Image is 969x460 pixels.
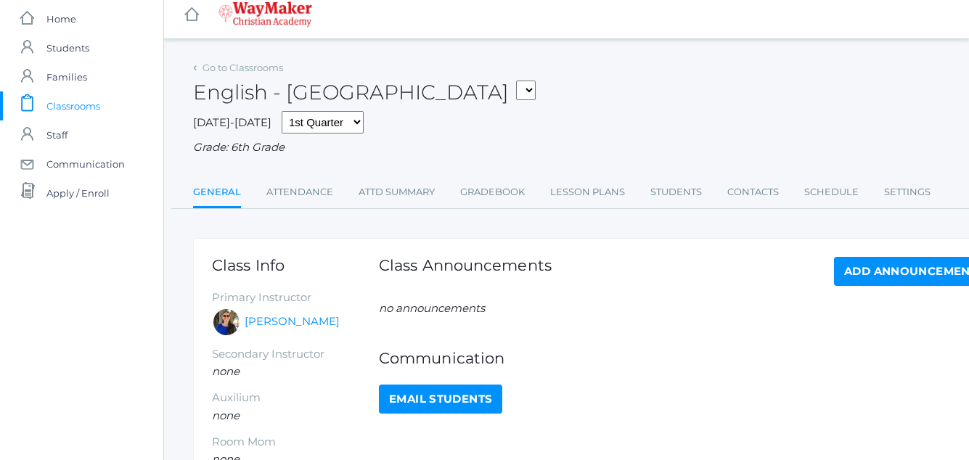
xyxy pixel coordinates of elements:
a: Lesson Plans [550,178,625,207]
h1: Class Info [212,257,379,274]
span: Staff [46,120,68,149]
a: Attendance [266,178,333,207]
span: Communication [46,149,125,178]
h5: Primary Instructor [212,292,379,304]
h5: Auxilium [212,392,379,404]
span: Home [46,4,76,33]
a: Schedule [804,178,859,207]
div: Stephanie Todhunter [212,308,241,337]
a: Attd Summary [359,178,435,207]
img: waymaker-logo-stack-white-1602f2b1af18da31a5905e9982d058868370996dac5278e84edea6dabf9a3315.png [218,1,312,27]
em: none [212,408,240,422]
a: Contacts [727,178,779,207]
em: no announcements [379,301,485,315]
em: none [212,364,240,378]
span: [DATE]-[DATE] [193,115,271,129]
h2: English - [GEOGRAPHIC_DATA] [193,81,536,104]
a: Email Students [379,385,502,414]
h1: Class Announcements [379,257,552,282]
a: General [193,178,241,209]
h5: Room Mom [212,436,379,448]
a: Students [650,178,702,207]
span: Families [46,62,87,91]
a: [PERSON_NAME] [245,313,340,330]
a: Gradebook [460,178,525,207]
a: Go to Classrooms [203,62,283,73]
span: Classrooms [46,91,100,120]
span: Students [46,33,89,62]
a: Settings [884,178,931,207]
h5: Secondary Instructor [212,348,379,361]
span: Apply / Enroll [46,178,110,208]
